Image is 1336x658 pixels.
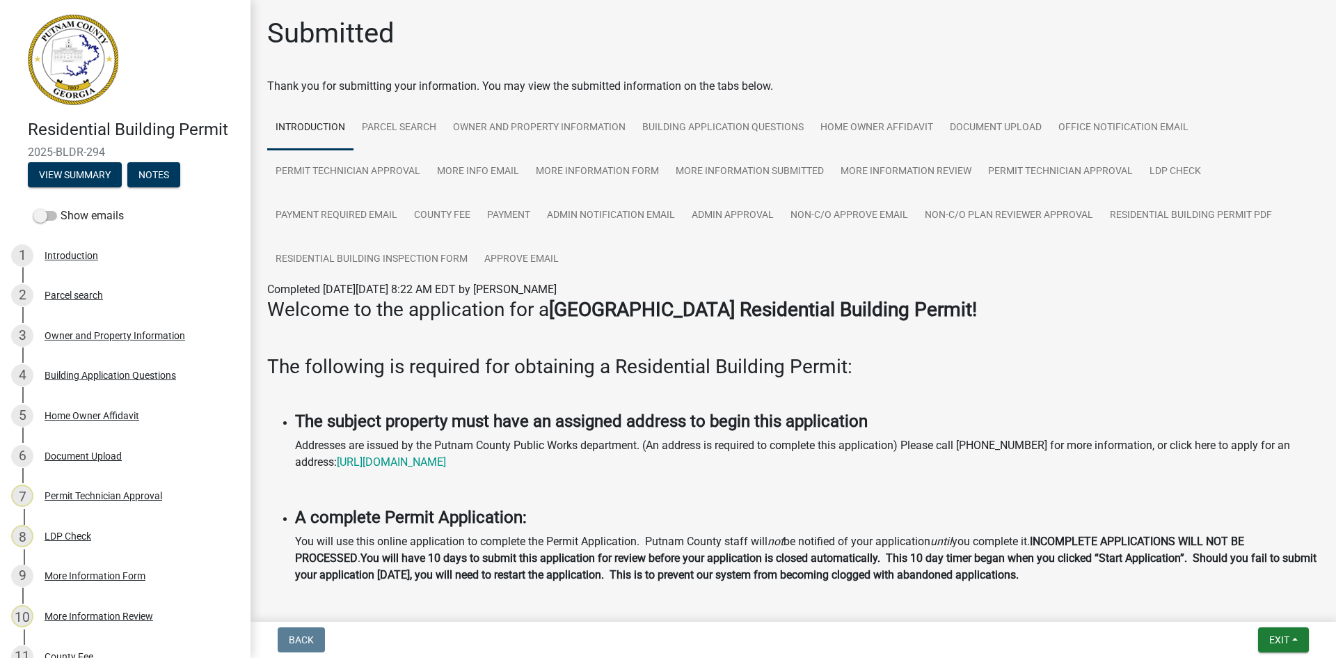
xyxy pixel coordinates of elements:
a: Document Upload [941,106,1050,150]
a: Payment Required Email [267,194,406,238]
a: Permit Technician Approval [267,150,429,194]
a: Parcel search [353,106,445,150]
h1: Submitted [267,17,395,50]
img: Putnam County, Georgia [28,15,118,105]
div: More Information Review [45,611,153,621]
span: Completed [DATE][DATE] 8:22 AM EDT by [PERSON_NAME] [267,283,557,296]
div: 8 [11,525,33,547]
span: 2025-BLDR-294 [28,146,223,159]
wm-modal-confirm: Notes [127,170,180,181]
a: Owner and Property Information [445,106,634,150]
div: 1 [11,244,33,267]
button: Exit [1258,627,1309,652]
a: County Fee [406,194,479,238]
h3: The following is required for obtaining a Residential Building Permit: [267,355,1319,379]
a: Residential Building Inspection Form [267,237,476,282]
a: More Information Review [832,150,980,194]
a: Non-C/O Approve Email [782,194,916,238]
div: Parcel search [45,290,103,300]
a: Building Application Questions [634,106,812,150]
a: Introduction [267,106,353,150]
wm-modal-confirm: Summary [28,170,122,181]
p: You will use this online application to complete the Permit Application. Putnam County staff will... [295,533,1319,583]
a: Home Owner Affidavit [812,106,941,150]
div: LDP Check [45,531,91,541]
button: View Summary [28,162,122,187]
a: [URL][DOMAIN_NAME] [337,455,446,469]
a: Permit Technician Approval [980,150,1141,194]
button: Notes [127,162,180,187]
div: Introduction [45,251,98,260]
a: Non-C/O Plan Reviewer Approval [916,194,1102,238]
strong: A complete Permit Application: [295,508,527,527]
a: Approve Email [476,237,567,282]
div: 6 [11,445,33,467]
div: 3 [11,324,33,347]
span: Back [289,634,314,645]
i: until [930,535,952,548]
div: 2 [11,284,33,306]
p: Addresses are issued by the Putnam County Public Works department. (An address is required to com... [295,437,1319,471]
div: Building Application Questions [45,370,176,380]
a: More Information Submitted [667,150,832,194]
a: Admin Approval [683,194,782,238]
div: 5 [11,405,33,427]
div: Owner and Property Information [45,331,185,340]
a: Admin Notification Email [539,194,683,238]
div: Permit Technician Approval [45,491,162,501]
div: Document Upload [45,451,122,461]
div: 10 [11,605,33,627]
span: Exit [1269,634,1289,645]
h4: Residential Building Permit [28,120,239,140]
div: 9 [11,565,33,587]
strong: [GEOGRAPHIC_DATA] Residential Building Permit! [549,298,977,321]
strong: You will have 10 days to submit this application for review before your application is closed aut... [295,551,1317,581]
strong: INCOMPLETE APPLICATIONS WILL NOT BE PROCESSED [295,535,1244,565]
div: Thank you for submitting your information. You may view the submitted information on the tabs below. [267,78,1319,95]
label: Show emails [33,207,124,224]
button: Back [278,627,325,652]
div: 7 [11,485,33,507]
a: Payment [479,194,539,238]
div: Home Owner Affidavit [45,411,139,421]
h3: Welcome to the application for a [267,298,1319,322]
a: Office Notification Email [1050,106,1197,150]
i: not [768,535,784,548]
strong: The subject property must have an assigned address to begin this application [295,412,868,431]
a: Residential Building Permit PDF [1102,194,1280,238]
div: 4 [11,364,33,386]
a: More Information Form [527,150,667,194]
a: LDP Check [1141,150,1209,194]
a: More Info Email [429,150,527,194]
div: More Information Form [45,571,145,581]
